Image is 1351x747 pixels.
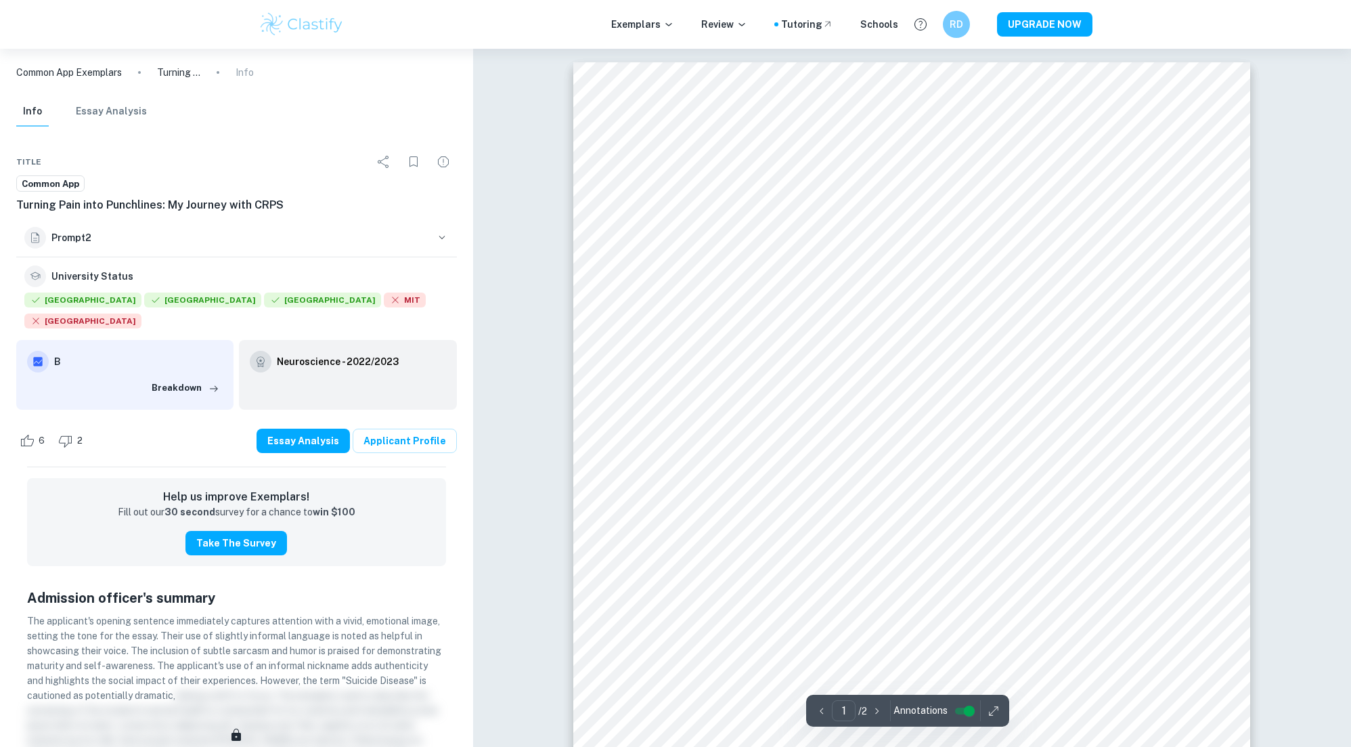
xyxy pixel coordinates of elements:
[24,314,141,332] div: Rejected: Harvard University
[185,531,287,555] button: Take the Survey
[17,177,84,191] span: Common App
[55,430,90,452] div: Dislike
[70,434,90,448] span: 2
[51,269,133,284] h6: University Status
[400,148,427,175] div: Bookmark
[16,197,457,213] h6: Turning Pain into Punchlines: My Journey with CRPS
[277,354,399,369] h6: Neuroscience - 2022/2023
[16,219,457,257] button: Prompt2
[16,175,85,192] a: Common App
[384,293,426,307] span: MIT
[16,430,52,452] div: Like
[164,507,215,517] strong: 30 second
[860,17,898,32] a: Schools
[997,12,1092,37] button: UPGRADE NOW
[370,148,397,175] div: Share
[24,314,141,328] span: [GEOGRAPHIC_DATA]
[157,65,200,80] p: Turning Pain into Punchlines: My Journey with CRPS
[313,507,355,517] strong: win $100
[144,293,261,311] div: Accepted: Yale University
[144,293,261,307] span: [GEOGRAPHIC_DATA]
[236,65,254,80] p: Info
[701,17,747,32] p: Review
[16,97,49,127] button: Info
[781,17,833,32] a: Tutoring
[384,293,426,311] div: Rejected: Massachusetts Institute of Technology
[257,429,350,453] button: Essay Analysis
[943,11,970,38] button: RD
[264,293,381,307] span: [GEOGRAPHIC_DATA]
[430,148,457,175] div: Report issue
[277,351,399,372] a: Neuroscience - 2022/2023
[51,230,430,245] h6: Prompt 2
[16,156,41,168] span: Title
[949,17,965,32] h6: RD
[24,293,141,307] span: [GEOGRAPHIC_DATA]
[353,429,457,453] a: Applicant Profile
[38,489,435,505] h6: Help us improve Exemplars!
[27,616,441,701] span: The applicant's opening sentence immediately captures attention with a vivid, emotional image, se...
[893,704,948,718] span: Annotations
[54,354,223,369] h6: B
[264,293,381,311] div: Accepted: Princeton University
[76,97,147,127] button: Essay Analysis
[259,11,345,38] img: Clastify logo
[858,704,867,719] p: / 2
[909,13,932,36] button: Help and Feedback
[31,434,52,448] span: 6
[27,588,446,608] h5: Admission officer's summary
[24,293,141,311] div: Accepted: Stanford University
[16,65,122,80] a: Common App Exemplars
[611,17,674,32] p: Exemplars
[148,378,223,398] button: Breakdown
[118,505,355,520] p: Fill out our survey for a chance to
